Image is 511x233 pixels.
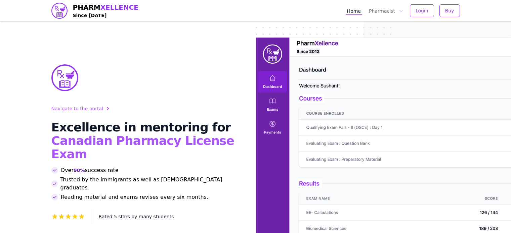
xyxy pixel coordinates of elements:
span: XELLENCE [100,3,138,11]
h4: Since [DATE] [73,12,139,19]
a: Home [346,6,362,15]
span: PHARM [73,3,139,12]
span: Rated 5 stars by many students [99,214,174,219]
img: PharmXellence Logo [51,64,78,91]
img: PharmXellence logo [51,3,68,19]
button: Buy [439,4,460,17]
span: Over success rate [61,166,119,174]
span: Login [416,7,428,14]
button: Login [410,4,434,17]
span: Canadian Pharmacy License Exam [51,134,234,161]
span: 90% [74,167,85,174]
span: Navigate to the portal [51,105,103,112]
span: Trusted by the immigrants as well as [DEMOGRAPHIC_DATA] graduates [60,176,240,192]
span: Excellence in mentoring for [51,120,231,134]
span: Reading material and exams revises every six months. [61,193,209,201]
button: Pharmacist [368,6,404,15]
span: Buy [445,7,454,14]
